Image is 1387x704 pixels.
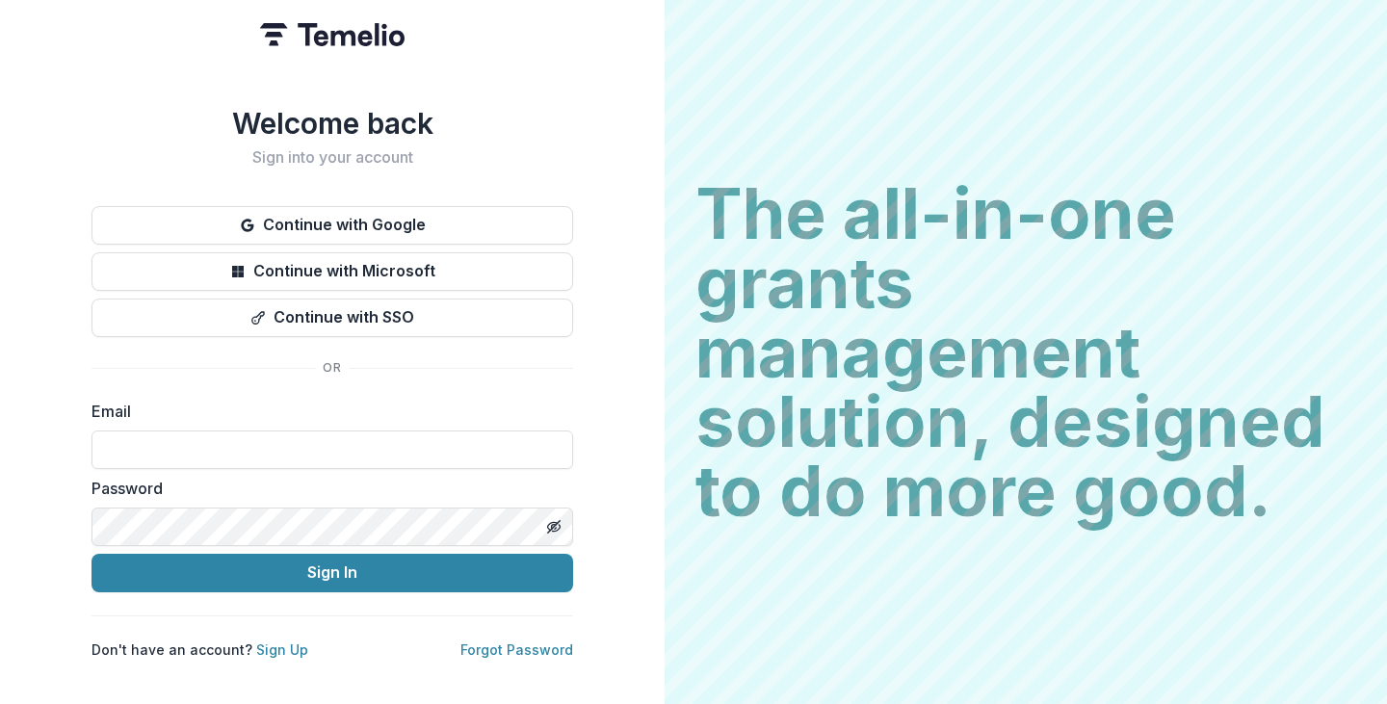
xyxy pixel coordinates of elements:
label: Password [92,477,562,500]
img: Temelio [260,23,405,46]
h2: Sign into your account [92,148,573,167]
p: Don't have an account? [92,639,308,660]
a: Sign Up [256,641,308,658]
button: Continue with SSO [92,299,573,337]
button: Continue with Microsoft [92,252,573,291]
button: Sign In [92,554,573,592]
button: Continue with Google [92,206,573,245]
label: Email [92,400,562,423]
h1: Welcome back [92,106,573,141]
button: Toggle password visibility [538,511,569,542]
a: Forgot Password [460,641,573,658]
